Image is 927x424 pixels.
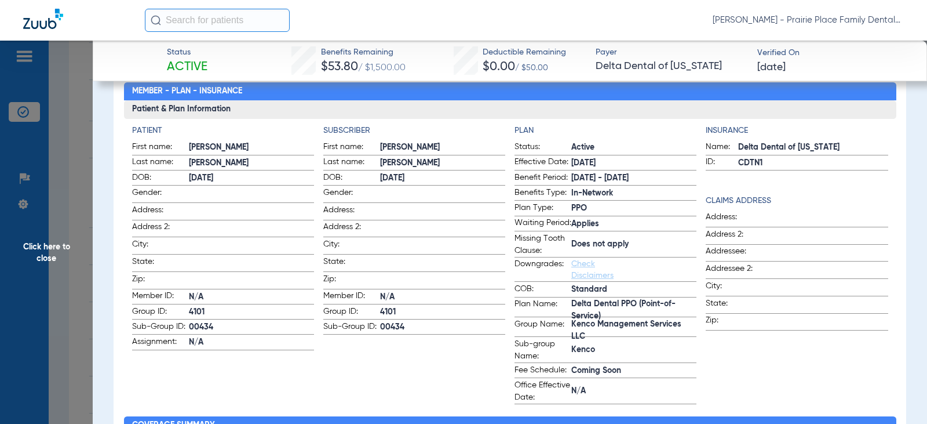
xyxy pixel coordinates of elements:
span: Address 2: [323,221,380,237]
span: City: [323,238,380,254]
span: [DATE] [757,60,786,75]
h2: Member - Plan - Insurance [124,82,896,101]
span: $0.00 [483,61,515,73]
span: N/A [189,291,314,303]
span: Last name: [323,156,380,170]
span: State: [323,256,380,271]
span: Active [571,142,696,154]
span: Addressee 2: [706,263,762,278]
span: Sub-Group ID: [323,321,380,335]
span: [PERSON_NAME] - Prairie Place Family Dental [713,15,904,26]
img: Search Icon [151,15,161,26]
span: Gender: [132,187,189,202]
span: Group Name: [514,318,571,337]
span: Benefits Remaining [321,46,406,59]
span: Zip: [706,314,762,330]
span: [DATE] [380,172,505,184]
span: Waiting Period: [514,217,571,231]
span: Assignment: [132,336,189,350]
span: PPO [571,202,696,215]
span: DOB: [132,172,189,186]
span: [DATE] [189,172,314,184]
span: Addressee: [706,245,762,261]
span: Member ID: [132,290,189,304]
span: [DATE] [571,157,696,169]
span: / $50.00 [515,64,548,72]
span: CDTN1 [738,157,888,169]
h4: Claims Address [706,195,888,207]
span: First name: [323,141,380,155]
img: Zuub Logo [23,9,63,29]
span: 4101 [380,306,505,318]
span: Applies [571,218,696,230]
span: [PERSON_NAME] [189,142,314,154]
span: Zip: [132,273,189,289]
span: Plan Name: [514,298,571,317]
span: Address 2: [706,229,762,244]
span: Status [167,46,207,59]
span: Kenco [571,344,696,356]
span: Member ID: [323,290,380,304]
span: City: [706,280,762,296]
span: N/A [189,336,314,349]
span: Office Effective Date: [514,379,571,404]
span: Address: [323,204,380,220]
span: Group ID: [323,306,380,320]
span: [PERSON_NAME] [380,157,505,169]
span: Downgrades: [514,258,571,281]
span: Does not apply [571,238,696,251]
span: City: [132,238,189,254]
span: Delta Dental PPO (Point-of-Service) [571,305,696,317]
span: Status: [514,141,571,155]
span: [DATE] - [DATE] [571,172,696,184]
span: DOB: [323,172,380,186]
span: Address: [706,211,762,227]
span: First name: [132,141,189,155]
span: ID: [706,156,738,170]
span: / $1,500.00 [358,63,406,73]
input: Search for patients [145,9,290,32]
h4: Patient [132,125,314,137]
span: In-Network [571,187,696,200]
h4: Insurance [706,125,888,137]
span: 00434 [380,321,505,334]
h4: Subscriber [323,125,505,137]
span: Deductible Remaining [483,46,566,59]
span: Coming Soon [571,365,696,377]
span: Fee Schedule: [514,364,571,378]
span: N/A [380,291,505,303]
span: Plan Type: [514,202,571,216]
span: Last name: [132,156,189,170]
span: 4101 [189,306,314,318]
h3: Patient & Plan Information [124,100,896,119]
span: Sub-group Name: [514,338,571,363]
span: Zip: [323,273,380,289]
span: Kenco Management Services LLC [571,324,696,336]
h4: Plan [514,125,696,137]
span: Address: [132,204,189,220]
span: [PERSON_NAME] [380,142,505,154]
span: COB: [514,283,571,297]
span: State: [132,256,189,271]
span: Gender: [323,187,380,202]
span: Address 2: [132,221,189,237]
span: $53.80 [321,61,358,73]
span: Missing Tooth Clause: [514,233,571,257]
span: 00434 [189,321,314,334]
span: Benefit Period: [514,172,571,186]
span: Verified On [757,47,908,59]
span: Active [167,59,207,75]
span: State: [706,298,762,313]
span: Payer [596,46,747,59]
span: Effective Date: [514,156,571,170]
span: Delta Dental of [US_STATE] [738,142,888,154]
span: Delta Dental of [US_STATE] [596,59,747,74]
span: Standard [571,284,696,296]
a: Check Disclaimers [571,260,614,280]
span: Benefits Type: [514,187,571,201]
